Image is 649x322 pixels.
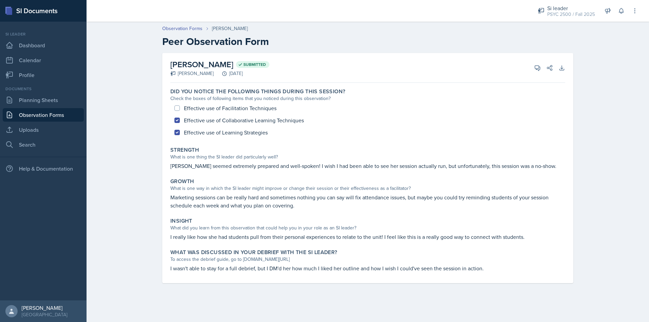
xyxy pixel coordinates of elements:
[3,68,84,82] a: Profile
[170,178,194,185] label: Growth
[170,162,565,170] p: [PERSON_NAME] seemed extremely prepared and well-spoken! I wish I had been able to see her sessio...
[170,58,269,71] h2: [PERSON_NAME]
[170,88,345,95] label: Did you notice the following things during this session?
[547,4,595,12] div: Si leader
[170,233,565,241] p: I really like how she had students pull from their personal experiences to relate to the unit! I ...
[170,249,337,256] label: What was discussed in your debrief with the SI Leader?
[162,35,573,48] h2: Peer Observation Form
[3,93,84,107] a: Planning Sheets
[214,70,243,77] div: [DATE]
[3,123,84,137] a: Uploads
[22,311,67,318] div: [GEOGRAPHIC_DATA]
[3,162,84,175] div: Help & Documentation
[170,218,192,224] label: Insight
[243,62,266,67] span: Submitted
[547,11,595,18] div: PSYC 2500 / Fall 2025
[170,95,565,102] div: Check the boxes of following items that you noticed during this observation?
[170,193,565,209] p: Marketing sessions can be really hard and sometimes nothing you can say will fix attendance issue...
[170,70,214,77] div: [PERSON_NAME]
[170,224,565,231] div: What did you learn from this observation that could help you in your role as an SI leader?
[170,185,565,192] div: What is one way in which the SI leader might improve or change their session or their effectivene...
[3,138,84,151] a: Search
[212,25,248,32] div: [PERSON_NAME]
[3,53,84,67] a: Calendar
[22,304,67,311] div: [PERSON_NAME]
[170,153,565,160] div: What is one thing the SI leader did particularly well?
[162,25,202,32] a: Observation Forms
[3,31,84,37] div: Si leader
[170,264,565,272] p: I wasn't able to stay for a full debrief, but I DM'd her how much I liked her outline and how I w...
[3,39,84,52] a: Dashboard
[3,108,84,122] a: Observation Forms
[3,86,84,92] div: Documents
[170,147,199,153] label: Strength
[170,256,565,263] div: To access the debrief guide, go to [DOMAIN_NAME][URL]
